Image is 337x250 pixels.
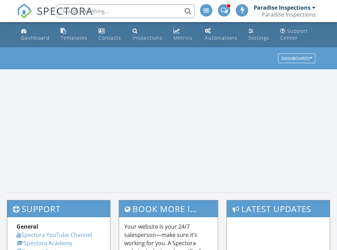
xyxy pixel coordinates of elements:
a: Spectora YouTube Channel [17,231,92,239]
a: Templates [58,25,90,44]
div: Automations [205,34,238,41]
div: Paradise Inspections [254,4,310,11]
a: Inspections [130,25,165,44]
span: SPECTORA [37,3,93,18]
button: Dashboards [278,54,315,63]
div: Metrics [173,34,192,41]
div: Contacts [98,34,121,41]
img: The Best Home Inspection Software - Spectora [17,3,32,19]
a: SPECTORA [17,9,93,24]
a: Support Center [277,25,319,44]
h3: Support [7,200,110,217]
h3: Book More Inspections [119,200,218,217]
a: Contacts [96,25,124,44]
a: Settings [246,25,272,44]
strong: General [17,223,38,230]
a: Spectora Academy [17,239,72,247]
div: Templates [61,34,87,41]
a: Automations (Advanced) [202,25,240,44]
input: Search everything... [57,4,194,18]
div: Settings [249,34,269,41]
h3: Latest Updates [227,200,330,217]
a: Metrics [171,25,197,44]
a: Dashboard [18,25,52,44]
div: Support Center [280,28,308,41]
div: Dashboard [21,34,50,41]
div: Inspections [133,34,162,41]
div: Paradise Inspections [262,11,316,18]
div: Dashboards [281,56,312,61]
